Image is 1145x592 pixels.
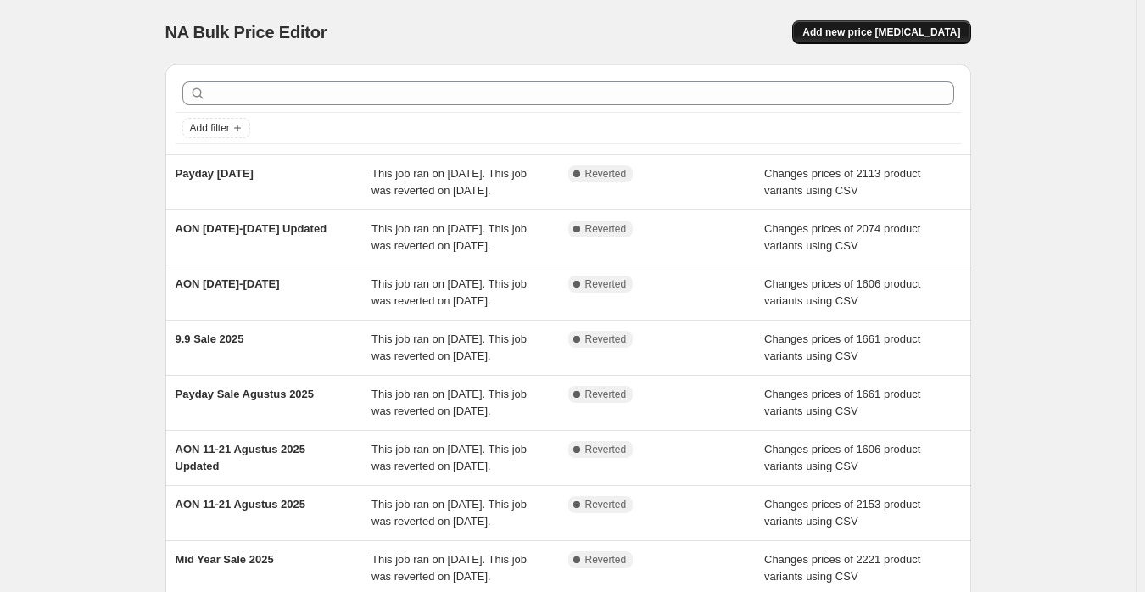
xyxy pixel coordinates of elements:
[190,121,230,135] span: Add filter
[371,553,527,583] span: This job ran on [DATE]. This job was reverted on [DATE].
[371,498,527,528] span: This job ran on [DATE]. This job was reverted on [DATE].
[764,167,920,197] span: Changes prices of 2113 product variants using CSV
[176,222,327,235] span: AON [DATE]-[DATE] Updated
[176,388,315,400] span: Payday Sale Agustus 2025
[764,222,920,252] span: Changes prices of 2074 product variants using CSV
[176,443,305,472] span: AON 11-21 Agustus 2025 Updated
[371,388,527,417] span: This job ran on [DATE]. This job was reverted on [DATE].
[585,443,627,456] span: Reverted
[176,498,305,511] span: AON 11-21 Agustus 2025
[585,167,627,181] span: Reverted
[585,498,627,511] span: Reverted
[764,332,920,362] span: Changes prices of 1661 product variants using CSV
[585,388,627,401] span: Reverted
[792,20,970,44] button: Add new price [MEDICAL_DATA]
[764,498,920,528] span: Changes prices of 2153 product variants using CSV
[176,553,274,566] span: Mid Year Sale 2025
[371,332,527,362] span: This job ran on [DATE]. This job was reverted on [DATE].
[165,23,327,42] span: NA Bulk Price Editor
[182,118,250,138] button: Add filter
[585,277,627,291] span: Reverted
[176,167,254,180] span: Payday [DATE]
[371,443,527,472] span: This job ran on [DATE]. This job was reverted on [DATE].
[176,277,280,290] span: AON [DATE]-[DATE]
[764,388,920,417] span: Changes prices of 1661 product variants using CSV
[585,332,627,346] span: Reverted
[585,553,627,567] span: Reverted
[371,222,527,252] span: This job ran on [DATE]. This job was reverted on [DATE].
[371,167,527,197] span: This job ran on [DATE]. This job was reverted on [DATE].
[764,553,920,583] span: Changes prices of 2221 product variants using CSV
[585,222,627,236] span: Reverted
[176,332,244,345] span: 9.9 Sale 2025
[764,443,920,472] span: Changes prices of 1606 product variants using CSV
[764,277,920,307] span: Changes prices of 1606 product variants using CSV
[802,25,960,39] span: Add new price [MEDICAL_DATA]
[371,277,527,307] span: This job ran on [DATE]. This job was reverted on [DATE].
